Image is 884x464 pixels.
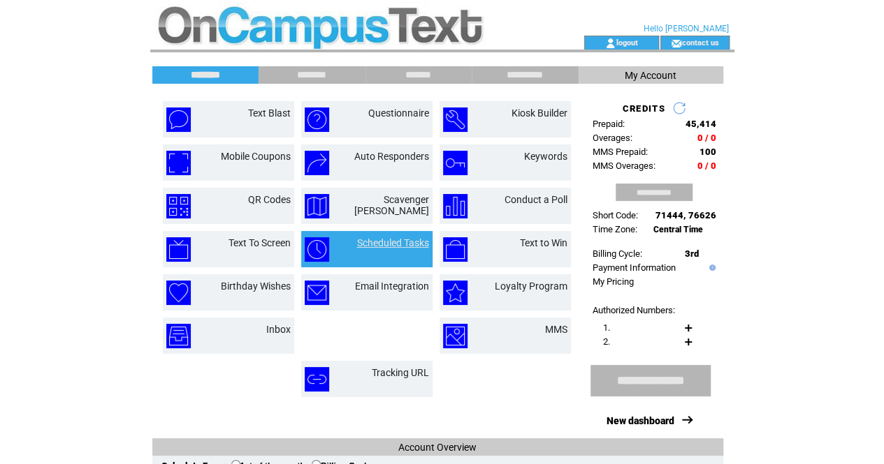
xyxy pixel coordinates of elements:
[524,151,567,162] a: Keywords
[593,224,637,234] span: Time Zone:
[354,151,429,162] a: Auto Responders
[700,147,716,157] span: 100
[166,280,191,305] img: birthday-wishes.png
[520,237,567,248] a: Text to Win
[166,107,191,132] img: text-blast.png
[605,38,616,49] img: account_icon.gif
[248,107,291,119] a: Text Blast
[593,119,625,129] span: Prepaid:
[305,151,329,175] img: auto-responders.png
[443,107,468,132] img: kiosk-builder.png
[616,38,637,47] a: logout
[166,194,191,218] img: qr-codes.png
[593,160,655,171] span: MMS Overages:
[305,237,329,262] img: scheduled-tasks.png
[622,103,665,114] span: CREDITS
[593,276,634,287] a: My Pricing
[354,194,429,216] a: Scavenger [PERSON_NAME]
[355,280,429,292] a: Email Integration
[443,194,468,218] img: conduct-a-poll.png
[603,322,610,333] span: 1.
[681,38,718,47] a: contact us
[593,305,675,315] span: Authorized Numbers:
[166,324,191,348] img: inbox.png
[305,280,329,305] img: email-integration.png
[593,248,642,259] span: Billing Cycle:
[505,194,567,205] a: Conduct a Poll
[593,210,638,220] span: Short Code:
[685,248,699,259] span: 3rd
[443,280,468,305] img: loyalty-program.png
[655,210,716,220] span: 71444, 76626
[653,225,703,234] span: Central Time
[697,160,716,171] span: 0 / 0
[495,280,567,292] a: Loyalty Program
[545,324,567,335] a: MMS
[305,194,329,218] img: scavenger-hunt.png
[593,133,632,143] span: Overages:
[644,24,729,33] span: Hello [PERSON_NAME]
[697,133,716,143] span: 0 / 0
[266,324,291,335] a: Inbox
[625,70,676,81] span: My Account
[593,147,648,157] span: MMS Prepaid:
[166,237,191,262] img: text-to-screen.png
[443,151,468,175] img: keywords.png
[372,367,429,378] a: Tracking URL
[357,237,429,248] a: Scheduled Tasks
[443,324,468,348] img: mms.png
[603,336,610,347] span: 2.
[671,38,681,49] img: contact_us_icon.gif
[686,119,716,129] span: 45,414
[248,194,291,205] a: QR Codes
[166,151,191,175] img: mobile-coupons.png
[398,442,477,453] span: Account Overview
[305,107,329,132] img: questionnaire.png
[706,264,716,271] img: help.gif
[607,415,674,426] a: New dashboard
[221,280,291,292] a: Birthday Wishes
[512,107,567,119] a: Kiosk Builder
[368,107,429,119] a: Questionnaire
[229,237,291,248] a: Text To Screen
[305,367,329,391] img: tracking-url.png
[443,237,468,262] img: text-to-win.png
[221,151,291,162] a: Mobile Coupons
[593,262,676,273] a: Payment Information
